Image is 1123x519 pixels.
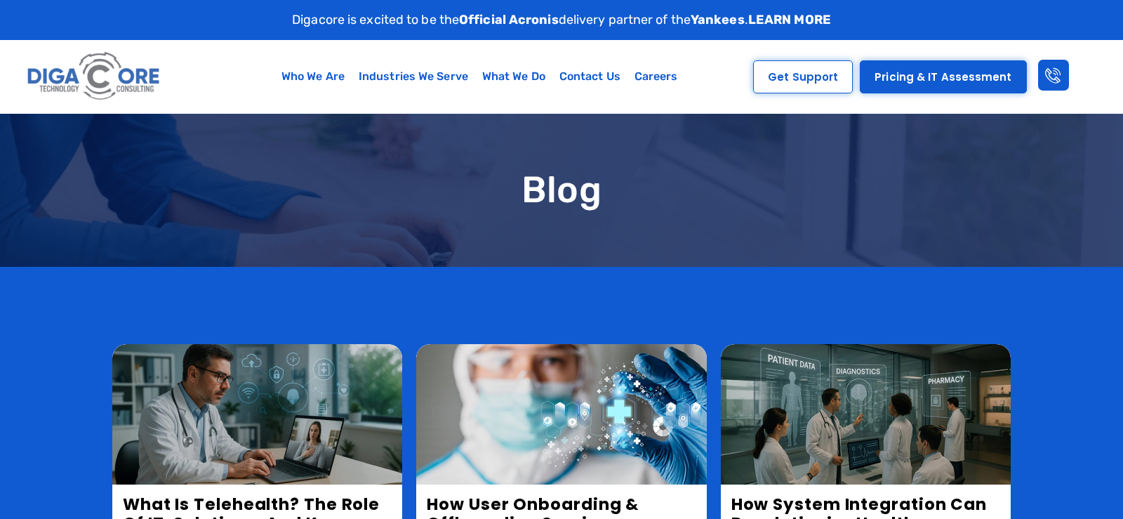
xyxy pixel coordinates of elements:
a: Who We Are [274,60,352,93]
a: Pricing & IT Assessment [860,60,1026,93]
img: User Onboarding and Offboarding in Healthcare IT Security [416,344,706,485]
img: What is Telehealth [112,344,402,485]
a: Get Support [753,60,853,93]
h1: Blog [112,170,1011,210]
a: LEARN MORE [748,12,831,27]
a: Industries We Serve [352,60,475,93]
span: Pricing & IT Assessment [875,72,1011,82]
a: Careers [627,60,685,93]
nav: Menu [224,60,735,93]
span: Get Support [768,72,838,82]
p: Digacore is excited to be the delivery partner of the . [292,11,831,29]
img: How System Integration Can Revolutionize Healthcare Operations [721,344,1011,485]
img: Digacore logo 1 [24,47,164,106]
strong: Yankees [691,12,745,27]
a: Contact Us [552,60,627,93]
a: What We Do [475,60,552,93]
strong: Official Acronis [459,12,559,27]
